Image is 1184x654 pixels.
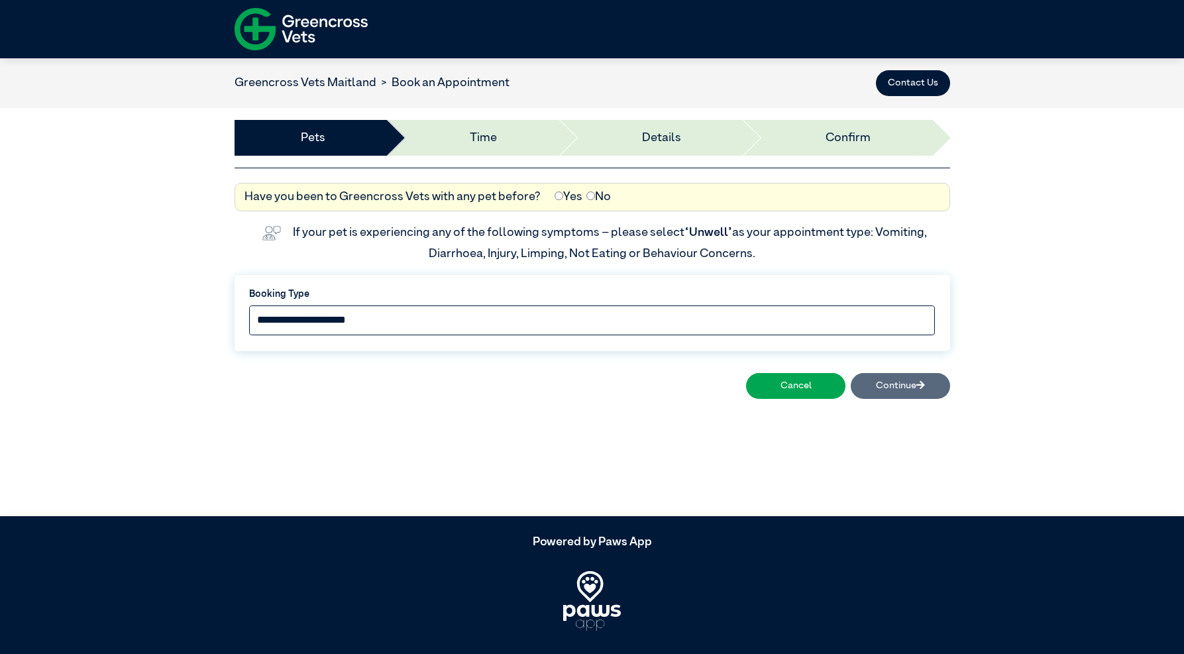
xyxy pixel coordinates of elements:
[746,373,845,400] button: Cancel
[563,571,620,631] img: PawsApp
[555,188,582,206] label: Yes
[249,288,935,302] label: Booking Type
[235,74,510,92] nav: breadcrumb
[555,191,563,200] input: Yes
[586,191,595,200] input: No
[244,188,541,206] label: Have you been to Greencross Vets with any pet before?
[586,188,611,206] label: No
[684,227,732,239] span: “Unwell”
[301,129,325,147] a: Pets
[235,535,950,550] h5: Powered by Paws App
[235,3,368,55] img: f-logo
[376,74,510,92] li: Book an Appointment
[257,221,286,245] img: vet
[876,70,950,97] button: Contact Us
[293,227,929,260] label: If your pet is experiencing any of the following symptoms – please select as your appointment typ...
[235,77,376,89] a: Greencross Vets Maitland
